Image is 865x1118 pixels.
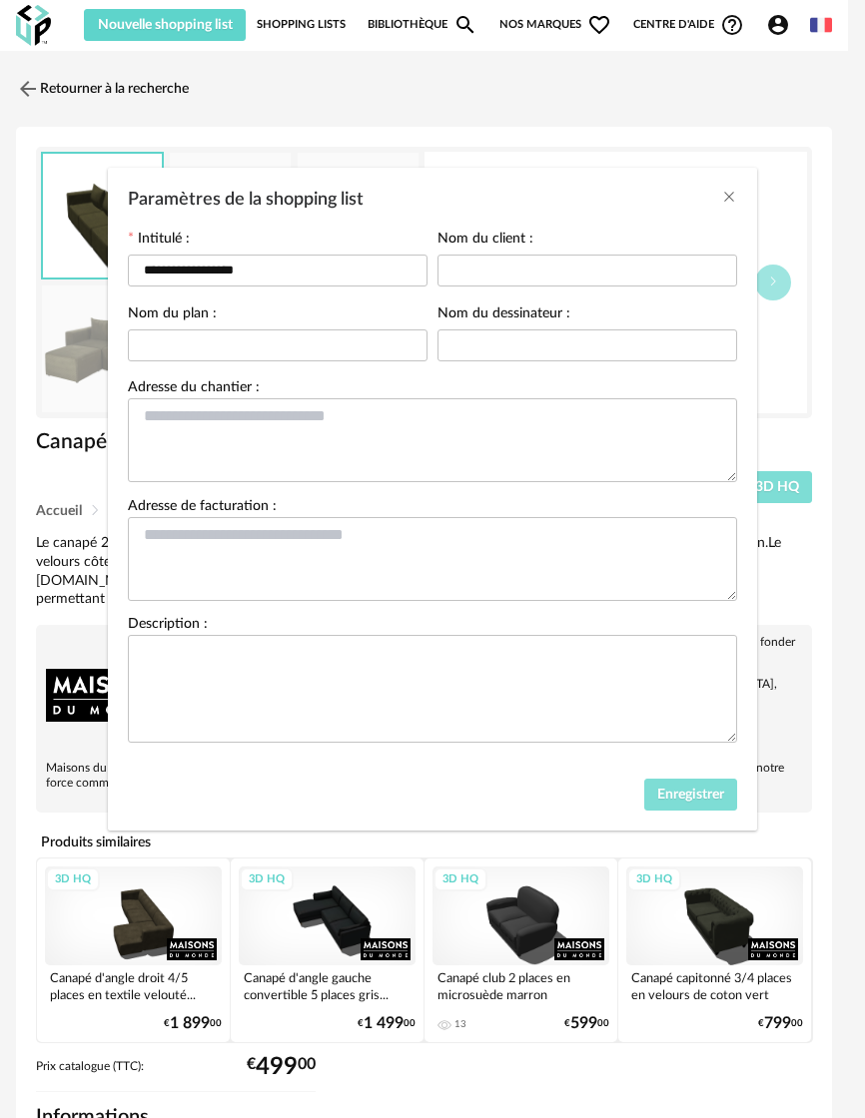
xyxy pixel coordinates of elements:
[128,380,260,398] label: Adresse du chantier :
[128,306,217,324] label: Nom du plan :
[721,188,737,209] button: Close
[128,617,208,635] label: Description :
[128,191,364,209] span: Paramètres de la shopping list
[108,168,757,831] div: Paramètres de la shopping list
[437,232,533,250] label: Nom du client :
[644,779,738,811] button: Enregistrer
[657,788,724,802] span: Enregistrer
[437,306,570,324] label: Nom du dessinateur :
[128,499,277,517] label: Adresse de facturation :
[128,232,190,250] label: Intitulé :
